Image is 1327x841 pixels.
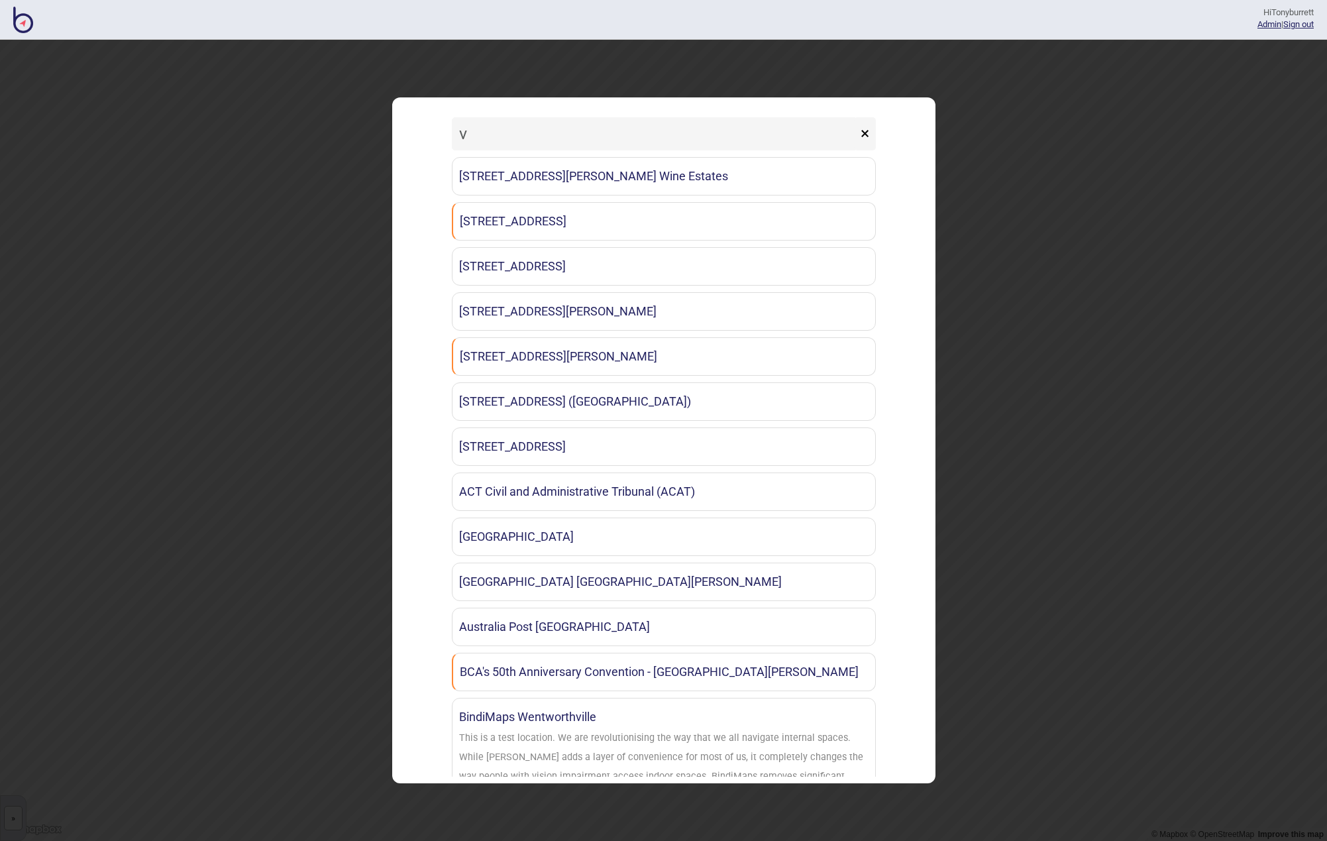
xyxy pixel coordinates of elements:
span: | [1257,19,1283,29]
a: ACT Civil and Administrative Tribunal (ACAT) [452,473,876,511]
a: [STREET_ADDRESS][PERSON_NAME] Wine Estates [452,157,876,196]
div: Hi Tonyburrett [1257,7,1314,19]
a: BCA's 50th Anniversary Convention - [GEOGRAPHIC_DATA][PERSON_NAME] [452,653,876,691]
a: BindiMaps WentworthvilleThis is a test location. We are revolutionising the way that we all navig... [452,698,876,813]
img: BindiMaps CMS [13,7,33,33]
a: [STREET_ADDRESS] ([GEOGRAPHIC_DATA]) [452,382,876,421]
a: [STREET_ADDRESS] [452,247,876,286]
a: [STREET_ADDRESS] [452,202,876,241]
a: [STREET_ADDRESS][PERSON_NAME] [452,337,876,376]
button: × [854,117,876,150]
a: [STREET_ADDRESS] [452,427,876,466]
div: This is a test location. We are revolutionising the way that we all navigate internal spaces. Whi... [459,729,869,805]
a: [STREET_ADDRESS][PERSON_NAME] [452,292,876,331]
a: Admin [1257,19,1281,29]
a: [GEOGRAPHIC_DATA] [452,518,876,556]
a: [GEOGRAPHIC_DATA] [GEOGRAPHIC_DATA][PERSON_NAME] [452,563,876,601]
input: Search locations by tag + name [452,117,857,150]
a: Australia Post [GEOGRAPHIC_DATA] [452,608,876,646]
button: Sign out [1283,19,1314,29]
